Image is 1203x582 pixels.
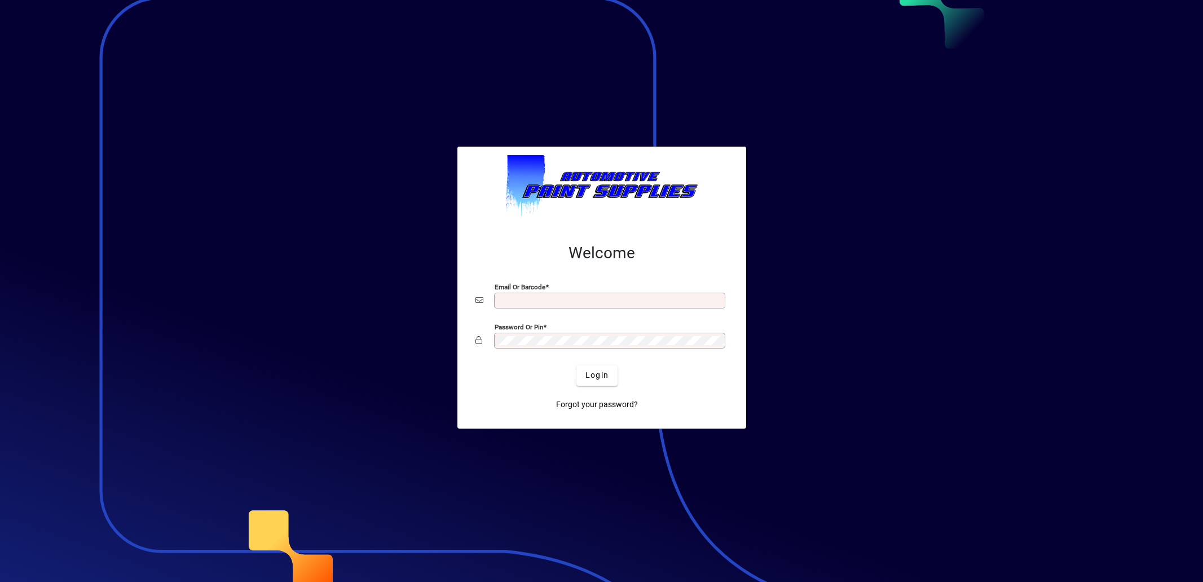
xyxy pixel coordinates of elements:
button: Login [576,365,618,386]
h2: Welcome [475,244,728,263]
span: Login [585,369,609,381]
mat-label: Email or Barcode [495,283,545,290]
span: Forgot your password? [556,399,638,411]
mat-label: Password or Pin [495,323,543,330]
a: Forgot your password? [552,395,642,415]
